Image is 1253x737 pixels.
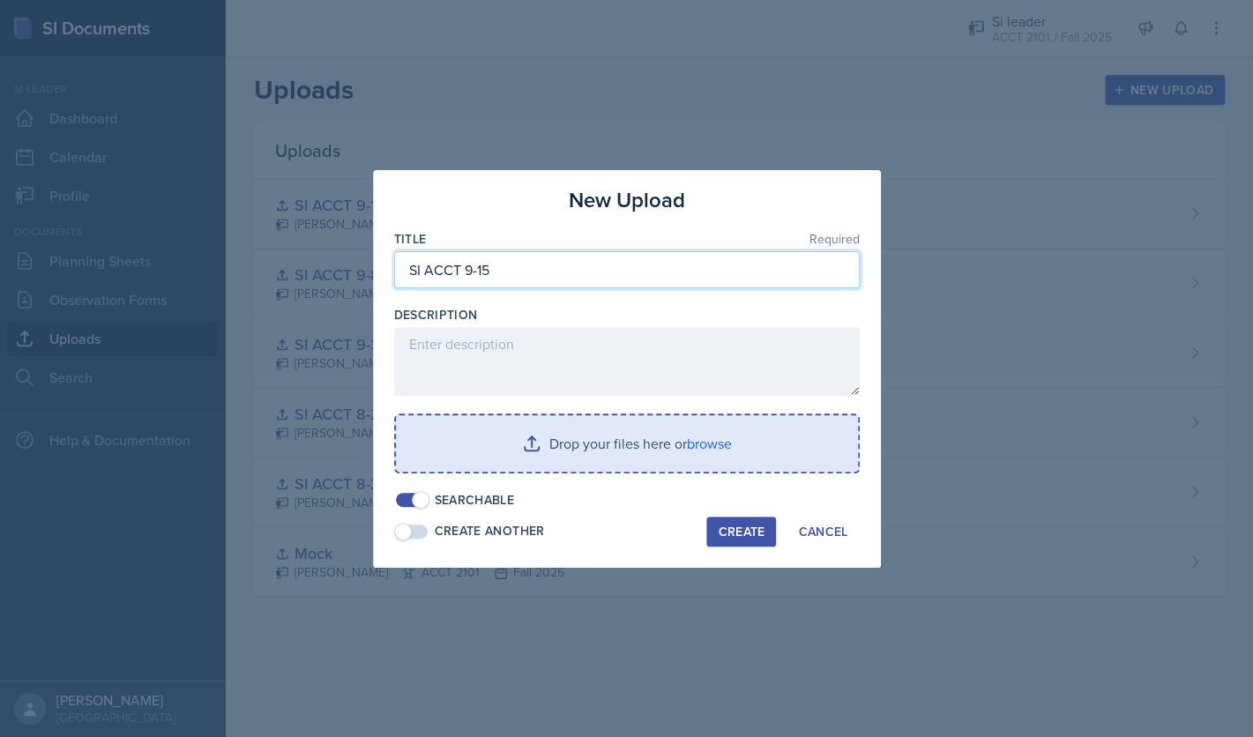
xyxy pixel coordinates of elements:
div: Create [718,525,764,539]
button: Create [706,517,776,547]
div: Cancel [798,525,847,539]
div: Searchable [435,491,515,510]
label: Description [394,306,478,324]
h3: New Upload [569,184,685,216]
span: Required [809,233,860,245]
div: Create Another [435,522,545,540]
input: Enter title [394,251,860,288]
button: Cancel [787,517,859,547]
label: Title [394,230,427,248]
